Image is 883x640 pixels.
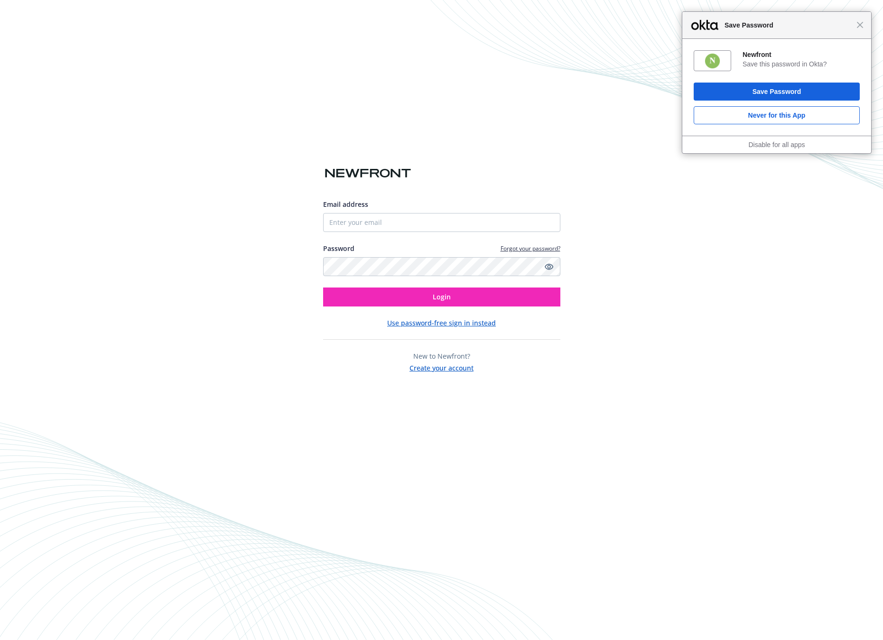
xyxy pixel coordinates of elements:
[323,213,560,232] input: Enter your email
[694,106,860,124] button: Never for this App
[743,50,860,59] div: Newfront
[413,352,470,361] span: New to Newfront?
[323,200,368,209] span: Email address
[433,292,451,301] span: Login
[748,141,805,148] a: Disable for all apps
[323,243,354,253] label: Password
[743,60,860,68] div: Save this password in Okta?
[323,257,560,276] input: Enter your password
[543,261,555,272] a: Show password
[501,244,560,252] a: Forgot your password?
[704,53,721,69] img: OML+SFMnAAAAAElFTkSuQmCC
[323,288,560,306] button: Login
[694,83,860,101] button: Save Password
[720,19,856,31] span: Save Password
[323,165,413,182] img: Newfront logo
[387,318,496,328] button: Use password-free sign in instead
[856,21,864,28] span: Close
[409,361,474,373] button: Create your account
